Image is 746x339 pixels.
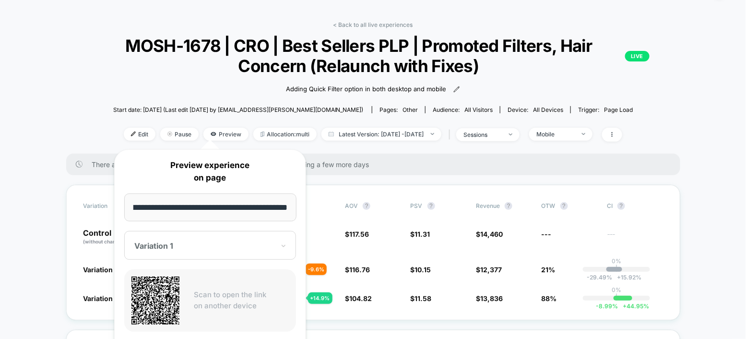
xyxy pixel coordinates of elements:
[415,230,430,238] span: 11.31
[286,85,446,94] span: Adding Quick Filter option in both desktop and mobile
[463,131,502,138] div: sessions
[476,294,503,303] span: $
[560,202,568,210] button: ?
[411,294,432,303] span: $
[446,128,456,142] span: |
[92,160,661,169] span: There are still no statistically significant results. We recommend waiting a few more days
[113,106,364,113] span: Start date: [DATE] (Last edit [DATE] by [EMAIL_ADDRESS][PERSON_NAME][DOMAIN_NAME])
[306,264,327,275] div: - 9.6 %
[480,230,503,238] span: 14,460
[578,106,633,113] div: Trigger:
[167,132,172,136] img: end
[329,132,334,136] img: calendar
[476,202,500,209] span: Revenue
[253,128,317,141] span: Allocation: multi
[427,202,435,210] button: ?
[194,290,289,311] p: Scan to open the link on another device
[83,294,119,303] span: Variation 2
[607,202,660,210] span: CI
[345,294,372,303] span: $
[411,230,430,238] span: $
[613,274,642,281] span: 15.92 %
[617,274,621,281] span: +
[542,230,552,238] span: ---
[308,292,332,304] div: + 14.9 %
[403,106,418,113] span: other
[160,128,199,141] span: Pause
[124,159,296,184] p: Preview experience on page
[124,128,155,141] span: Edit
[617,202,625,210] button: ?
[333,21,413,28] a: < Back to all live experiences
[612,257,621,265] p: 0%
[379,106,418,113] div: Pages:
[433,106,493,113] div: Audience:
[542,294,557,303] span: 88%
[83,239,127,244] span: (without changes)
[431,133,434,135] img: end
[476,266,502,274] span: $
[509,133,512,135] img: end
[261,132,264,137] img: rebalance
[83,266,118,274] span: Variation 1
[464,106,493,113] span: All Visitors
[415,266,431,274] span: 10.15
[582,133,585,135] img: end
[83,202,136,210] span: Variation
[505,202,512,210] button: ?
[345,230,369,238] span: $
[533,106,563,113] span: all devices
[476,230,503,238] span: $
[618,303,650,310] span: 44.95 %
[596,303,618,310] span: -8.99 %
[480,266,502,274] span: 12,377
[131,132,136,136] img: edit
[83,229,139,245] p: Control
[363,202,370,210] button: ?
[625,51,649,61] p: LIVE
[345,266,370,274] span: $
[415,294,432,303] span: 11.58
[203,128,249,141] span: Preview
[542,202,594,210] span: OTW
[612,286,621,293] p: 0%
[616,265,617,272] p: |
[97,36,650,76] span: MOSH-1678 | CRO | Best Sellers PLP | Promoted Filters, Hair Concern (Relaunch with Fixes)
[411,202,423,209] span: PSV
[500,106,570,113] span: Device:
[480,294,503,303] span: 13,836
[411,266,431,274] span: $
[604,106,633,113] span: Page Load
[607,231,663,245] span: ---
[345,202,358,209] span: AOV
[349,230,369,238] span: 117.56
[321,128,441,141] span: Latest Version: [DATE] - [DATE]
[349,294,372,303] span: 104.82
[349,266,370,274] span: 116.76
[587,274,613,281] span: -29.49 %
[536,131,575,138] div: Mobile
[616,293,617,301] p: |
[623,303,627,310] span: +
[542,266,556,274] span: 21%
